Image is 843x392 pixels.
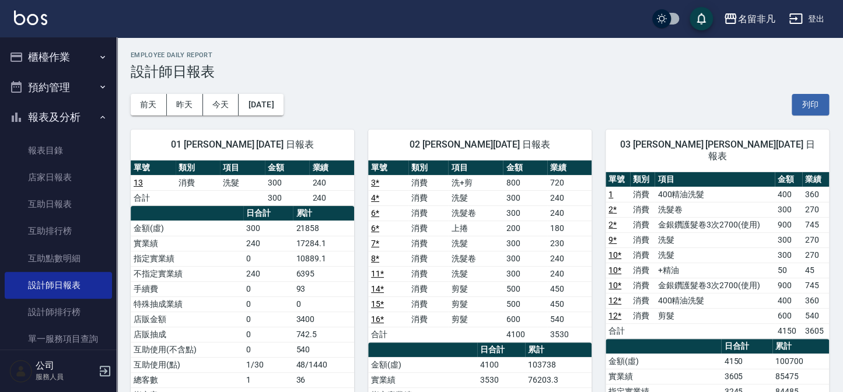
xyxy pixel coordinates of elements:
[239,94,283,116] button: [DATE]
[547,220,592,236] td: 180
[477,342,525,358] th: 日合計
[503,266,547,281] td: 300
[9,359,33,383] img: Person
[655,187,775,202] td: 400精油洗髮
[655,308,775,323] td: 剪髮
[620,139,815,162] span: 03 [PERSON_NAME] [PERSON_NAME][DATE] 日報表
[630,262,655,278] td: 消費
[802,262,829,278] td: 45
[243,357,293,372] td: 1/30
[293,357,354,372] td: 48/1440
[293,220,354,236] td: 21858
[655,232,775,247] td: 洗髮
[721,353,772,369] td: 4150
[243,236,293,251] td: 240
[655,293,775,308] td: 400精油洗髮
[448,251,503,266] td: 洗髮卷
[547,236,592,251] td: 230
[606,369,721,384] td: 實業績
[382,139,578,150] span: 02 [PERSON_NAME][DATE] 日報表
[448,190,503,205] td: 洗髮
[547,327,592,342] td: 3530
[448,160,503,176] th: 項目
[719,7,779,31] button: 名留非凡
[802,172,829,187] th: 業績
[145,139,340,150] span: 01 [PERSON_NAME] [DATE] 日報表
[802,278,829,293] td: 745
[792,94,829,116] button: 列印
[606,323,630,338] td: 合計
[243,311,293,327] td: 0
[784,8,829,30] button: 登出
[131,357,243,372] td: 互助使用(點)
[606,172,630,187] th: 單號
[293,281,354,296] td: 93
[131,94,167,116] button: 前天
[408,296,449,311] td: 消費
[448,205,503,220] td: 洗髮卷
[503,296,547,311] td: 500
[503,327,547,342] td: 4100
[525,342,592,358] th: 累計
[408,220,449,236] td: 消費
[547,251,592,266] td: 240
[775,293,802,308] td: 400
[525,357,592,372] td: 103738
[243,327,293,342] td: 0
[131,296,243,311] td: 特殊抽成業績
[131,372,243,387] td: 總客數
[36,372,95,382] p: 服務人員
[176,175,221,190] td: 消費
[293,372,354,387] td: 36
[203,94,239,116] button: 今天
[775,278,802,293] td: 900
[5,164,112,191] a: 店家日報表
[606,353,721,369] td: 金額(虛)
[220,175,265,190] td: 洗髮
[243,296,293,311] td: 0
[503,160,547,176] th: 金額
[630,308,655,323] td: 消費
[721,369,772,384] td: 3605
[547,266,592,281] td: 240
[775,217,802,232] td: 900
[775,262,802,278] td: 50
[243,206,293,221] th: 日合計
[547,160,592,176] th: 業績
[36,360,95,372] h5: 公司
[775,172,802,187] th: 金額
[131,266,243,281] td: 不指定實業績
[408,160,449,176] th: 類別
[5,245,112,272] a: 互助點數明細
[547,205,592,220] td: 240
[5,72,112,103] button: 預約管理
[448,281,503,296] td: 剪髮
[630,202,655,217] td: 消費
[608,190,613,199] a: 1
[655,202,775,217] td: 洗髮卷
[802,308,829,323] td: 540
[220,160,265,176] th: 項目
[630,217,655,232] td: 消費
[525,372,592,387] td: 76203.3
[503,311,547,327] td: 600
[131,327,243,342] td: 店販抽成
[368,160,408,176] th: 單號
[265,190,310,205] td: 300
[265,175,310,190] td: 300
[5,218,112,244] a: 互助排行榜
[293,206,354,221] th: 累計
[802,202,829,217] td: 270
[547,281,592,296] td: 450
[630,172,655,187] th: 類別
[309,160,354,176] th: 業績
[448,175,503,190] td: 洗+剪
[775,308,802,323] td: 600
[503,236,547,251] td: 300
[131,236,243,251] td: 實業績
[630,247,655,262] td: 消費
[655,217,775,232] td: 金銀鑽護髮卷3次2700(使用)
[131,342,243,357] td: 互助使用(不含點)
[5,299,112,325] a: 設計師排行榜
[131,311,243,327] td: 店販金額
